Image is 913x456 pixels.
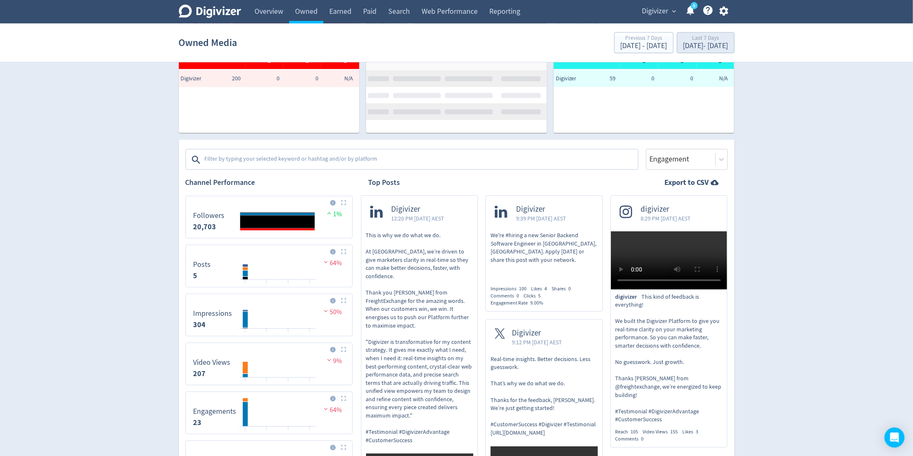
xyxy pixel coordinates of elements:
[524,292,545,300] div: Clicks
[193,358,231,367] dt: Video Views
[322,259,330,265] img: negative-performance.svg
[696,428,699,435] span: 3
[512,338,562,346] span: 9:12 PM [DATE] AEST
[283,332,293,338] text: 30/08
[304,381,314,387] text: 01/09
[642,5,669,18] span: Digivizer
[531,285,552,292] div: Likes
[341,298,346,303] img: Placeholder
[516,214,566,223] span: 9:39 PM [DATE] AEST
[544,285,547,292] span: 4
[615,293,723,424] p: This kind of feedback is everything! We built the Digivizer Platform to give you real-time clarit...
[621,35,667,42] div: Previous 7 Days
[615,436,649,443] div: Comments
[366,231,473,444] p: This is why we do what we do. At [GEOGRAPHIC_DATA], we’re driven to give marketers clarity in rea...
[693,3,695,9] text: 5
[304,332,314,338] text: 01/09
[262,430,272,436] text: 28/08
[538,292,541,299] span: 5
[631,428,638,435] span: 105
[677,32,735,53] button: Last 7 Days[DATE]- [DATE]
[193,222,216,232] strong: 20,703
[240,283,251,289] text: 26/08
[304,283,314,289] text: 01/09
[491,285,531,292] div: Impressions
[322,406,342,414] span: 64%
[325,357,342,365] span: 9%
[262,381,272,387] text: 28/08
[486,196,603,279] a: Digivizer9:39 PM [DATE] AESTWe're #hiring a new Senior Backend Software Engineer in [GEOGRAPHIC_D...
[369,177,400,188] h2: Top Posts
[304,430,314,436] text: 01/09
[189,346,349,382] svg: Video Views 207
[556,74,589,83] span: Digivizer
[341,396,346,401] img: Placeholder
[325,357,333,363] img: negative-performance.svg
[186,177,353,188] h2: Channel Performance
[491,355,598,437] p: Real-time insights. Better decisions. Less guesswork. That’s why we do what we do. Thanks for the...
[621,42,667,50] div: [DATE] - [DATE]
[639,5,679,18] button: Digivizer
[512,328,562,338] span: Digivizer
[641,436,644,442] span: 0
[392,205,445,214] span: Digivizer
[204,70,243,87] td: 200
[665,177,709,188] strong: Export to CSV
[341,445,346,450] img: Placeholder
[552,285,575,292] div: Shares
[189,248,349,284] svg: Posts 5
[656,70,695,87] td: 0
[325,210,342,218] span: 1%
[262,332,272,338] text: 28/08
[341,200,346,205] img: Placeholder
[193,418,202,428] strong: 23
[516,292,519,299] span: 0
[611,196,727,442] a: digivizer8:29 PM [DATE] AESTdigivizerThis kind of feedback is everything! We built the Digivizer ...
[322,308,330,314] img: negative-performance.svg
[491,300,548,307] div: Engagement Rate
[695,70,734,87] td: N/A
[283,283,293,289] text: 30/08
[530,300,543,306] span: 9.00%
[322,308,342,316] span: 50%
[193,211,225,220] dt: Followers
[282,70,320,87] td: 0
[341,249,346,254] img: Placeholder
[568,285,571,292] span: 0
[579,70,618,87] td: 59
[322,259,342,267] span: 64%
[643,428,683,436] div: Video Views
[283,430,293,436] text: 30/08
[885,428,905,448] div: Open Intercom Messenger
[392,214,445,223] span: 12:20 PM [DATE] AEST
[283,381,293,387] text: 30/08
[691,2,698,9] a: 5
[193,407,237,416] dt: Engagements
[683,428,703,436] div: Likes
[519,285,526,292] span: 100
[491,292,524,300] div: Comments
[320,70,359,87] td: N/A
[615,428,643,436] div: Reach
[240,430,251,436] text: 26/08
[641,205,691,214] span: digivizer
[671,8,678,15] span: expand_more
[179,12,360,133] table: customized table
[189,395,349,430] svg: Engagements 23
[491,231,598,264] p: We're #hiring a new Senior Backend Software Engineer in [GEOGRAPHIC_DATA], [GEOGRAPHIC_DATA]. App...
[322,406,330,412] img: negative-performance.svg
[179,29,237,56] h1: Owned Media
[641,214,691,223] span: 8:29 PM [DATE] AEST
[243,70,282,87] td: 0
[189,297,349,333] svg: Impressions 304
[193,271,198,281] strong: 5
[189,200,349,235] svg: Followers 20,703
[325,210,333,216] img: positive-performance.svg
[554,12,735,133] table: customized table
[193,260,211,269] dt: Posts
[181,74,214,83] span: Digivizer
[683,42,728,50] div: [DATE] - [DATE]
[240,381,251,387] text: 26/08
[193,309,232,318] dt: Impressions
[240,332,251,338] text: 26/08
